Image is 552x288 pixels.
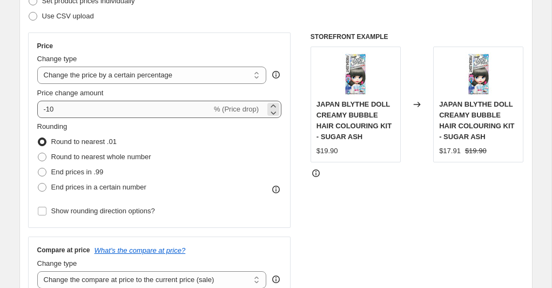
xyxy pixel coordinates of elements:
[95,246,186,254] button: What's the compare at price?
[37,122,68,130] span: Rounding
[317,146,338,156] div: $19.90
[37,42,53,50] h3: Price
[37,101,212,118] input: -15
[317,100,392,141] span: JAPAN BLYTHE DOLL CREAMY BUBBLE HAIR COLOURING KIT - SUGAR ASH
[51,168,104,176] span: End prices in .99
[214,105,259,113] span: % (Price drop)
[51,207,155,215] span: Show rounding direction options?
[334,53,377,96] img: japan-blythe-doll-creamy-bubble-hair-colouring-kit-sugar-ash-fresh-light-the-cosmetic-store-new-z...
[51,138,117,146] span: Round to nearest .01
[37,89,104,97] span: Price change amount
[42,12,94,20] span: Use CSV upload
[51,183,146,191] span: End prices in a certain number
[271,69,281,80] div: help
[465,146,487,156] strike: $19.90
[457,53,500,96] img: japan-blythe-doll-creamy-bubble-hair-colouring-kit-sugar-ash-fresh-light-the-cosmetic-store-new-z...
[37,55,77,63] span: Change type
[439,100,514,141] span: JAPAN BLYTHE DOLL CREAMY BUBBLE HAIR COLOURING KIT - SUGAR ASH
[271,274,281,285] div: help
[51,153,151,161] span: Round to nearest whole number
[37,259,77,267] span: Change type
[439,146,461,156] div: $17.91
[37,246,90,254] h3: Compare at price
[311,32,524,41] h6: STOREFRONT EXAMPLE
